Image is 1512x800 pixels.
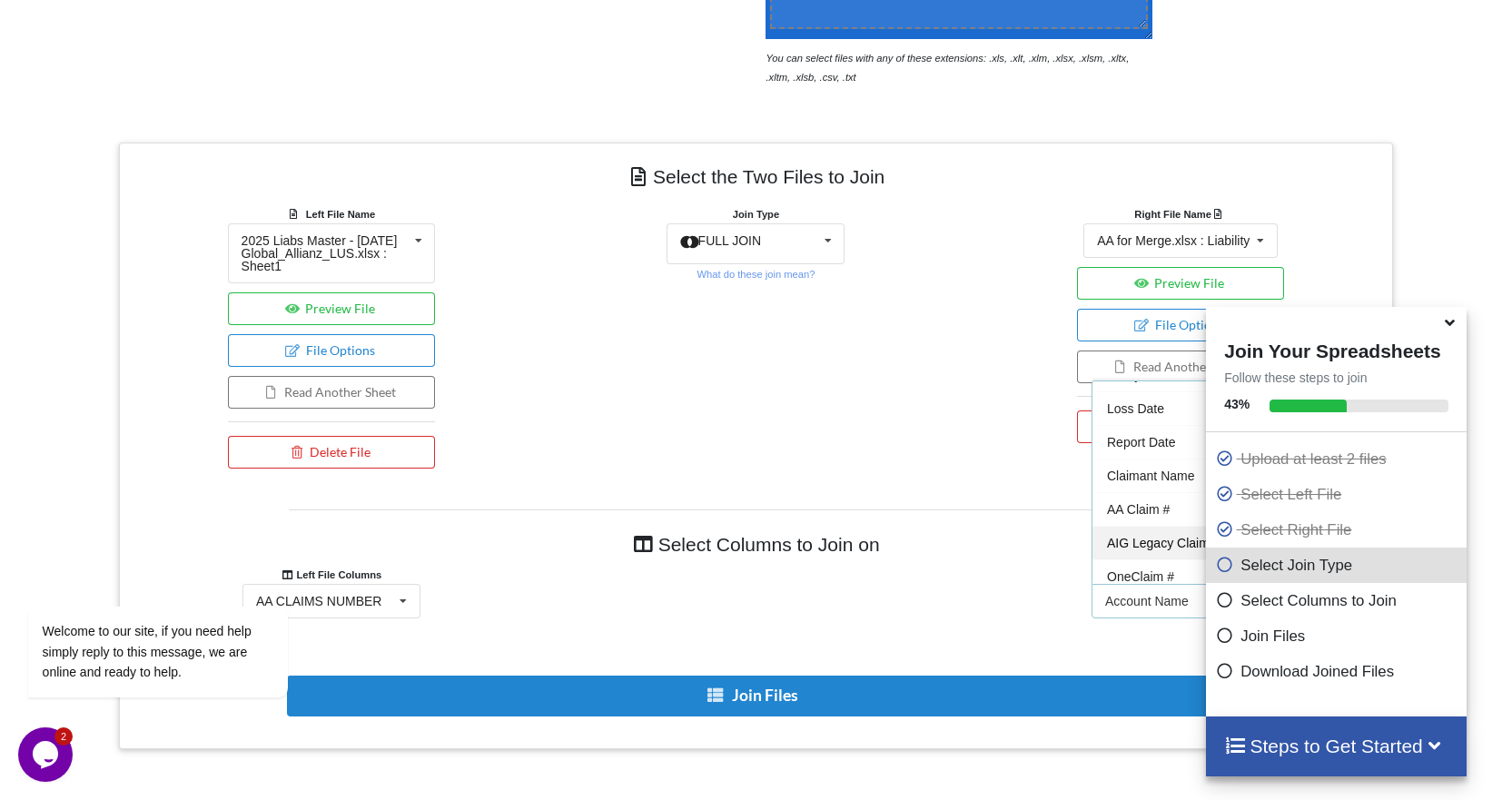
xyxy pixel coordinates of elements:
h4: Join Your Spreadsheets [1206,335,1467,362]
h4: Select Columns to Join on [289,524,1223,565]
b: 43 % [1224,397,1250,411]
iframe: chat widget [18,727,76,782]
button: Preview File [1077,267,1285,300]
button: File Options [228,334,436,367]
button: Preview File [228,292,436,325]
small: What do these join mean? [697,269,815,280]
b: Right File Name [1134,209,1226,220]
span: AIG Legacy Claim # [1107,536,1220,550]
p: Download Joined Files [1215,660,1462,683]
span: OneClaim # [1107,569,1174,584]
button: Delete File [1077,410,1285,443]
p: Select Left File [1215,483,1462,506]
p: Select Columns to Join [1215,589,1462,612]
span: Claimant Name [1107,469,1194,483]
div: AA for Merge.xlsx : Liability [1097,234,1250,247]
b: Join Type [733,209,779,220]
span: AA Claim # [1107,502,1170,517]
span: FULL JOIN [698,233,762,248]
b: Left File Name [306,209,375,220]
span: Loss Date [1107,401,1164,416]
button: File Options [1077,309,1285,341]
p: Select Join Type [1215,554,1462,577]
span: Report Date [1107,435,1175,449]
p: Follow these steps to join [1206,369,1467,387]
div: Account Name [1105,595,1189,607]
button: Join Files [287,676,1221,716]
button: Read Another Sheet [228,376,436,409]
p: Select Right File [1215,519,1462,541]
h4: Steps to Get Started [1224,735,1448,757]
p: Join Files [1215,625,1462,647]
i: You can select files with any of these extensions: .xls, .xlt, .xlm, .xlsx, .xlsm, .xltx, .xltm, ... [766,53,1129,83]
p: Upload at least 2 files [1215,448,1462,470]
div: 2025 Liabs Master - [DATE] Global_Allianz_LUS.xlsx : Sheet1 [242,234,408,272]
button: Read Another Sheet [1077,351,1285,383]
iframe: chat widget [18,442,345,718]
button: Delete File [228,436,436,469]
h4: Select the Two Files to Join [133,156,1379,197]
